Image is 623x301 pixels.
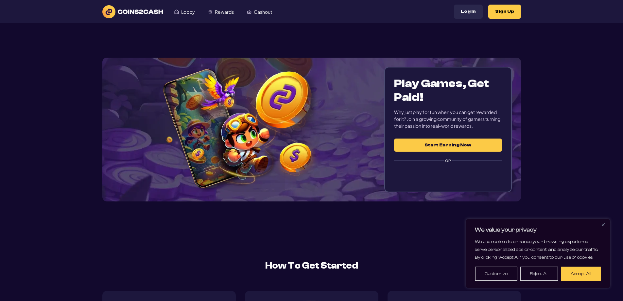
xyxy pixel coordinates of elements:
[394,109,502,129] div: Why just play for fun when you can get rewarded for it? Join a growing community of gamers turnin...
[394,139,502,152] button: Start Earning Now
[391,169,505,183] iframe: Prisijungimas naudojant „Google“ mygtuką
[247,9,251,14] img: Cashout
[240,6,279,18] a: Cashout
[475,238,601,261] p: We use cookies to enhance your browsing experience, serve personalized ads or content, and analyz...
[174,9,179,14] img: Lobby
[102,259,521,273] h2: How To Get Started
[215,9,234,14] span: Rewards
[254,9,272,14] span: Cashout
[475,267,517,281] button: Customize
[520,267,558,281] button: Reject All
[488,5,521,19] button: Sign Up
[181,9,195,14] span: Lobby
[102,5,163,18] img: logo text
[208,9,213,14] img: Rewards
[561,267,601,281] button: Accept All
[201,6,240,18] a: Rewards
[394,152,502,169] label: or
[599,221,607,229] button: Close
[454,5,483,19] button: Log In
[466,219,610,288] div: We value your privacy
[475,226,601,234] p: We value your privacy
[602,223,605,226] img: Close
[394,77,502,104] h1: Play Games, Get Paid!
[168,6,201,18] a: Lobby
